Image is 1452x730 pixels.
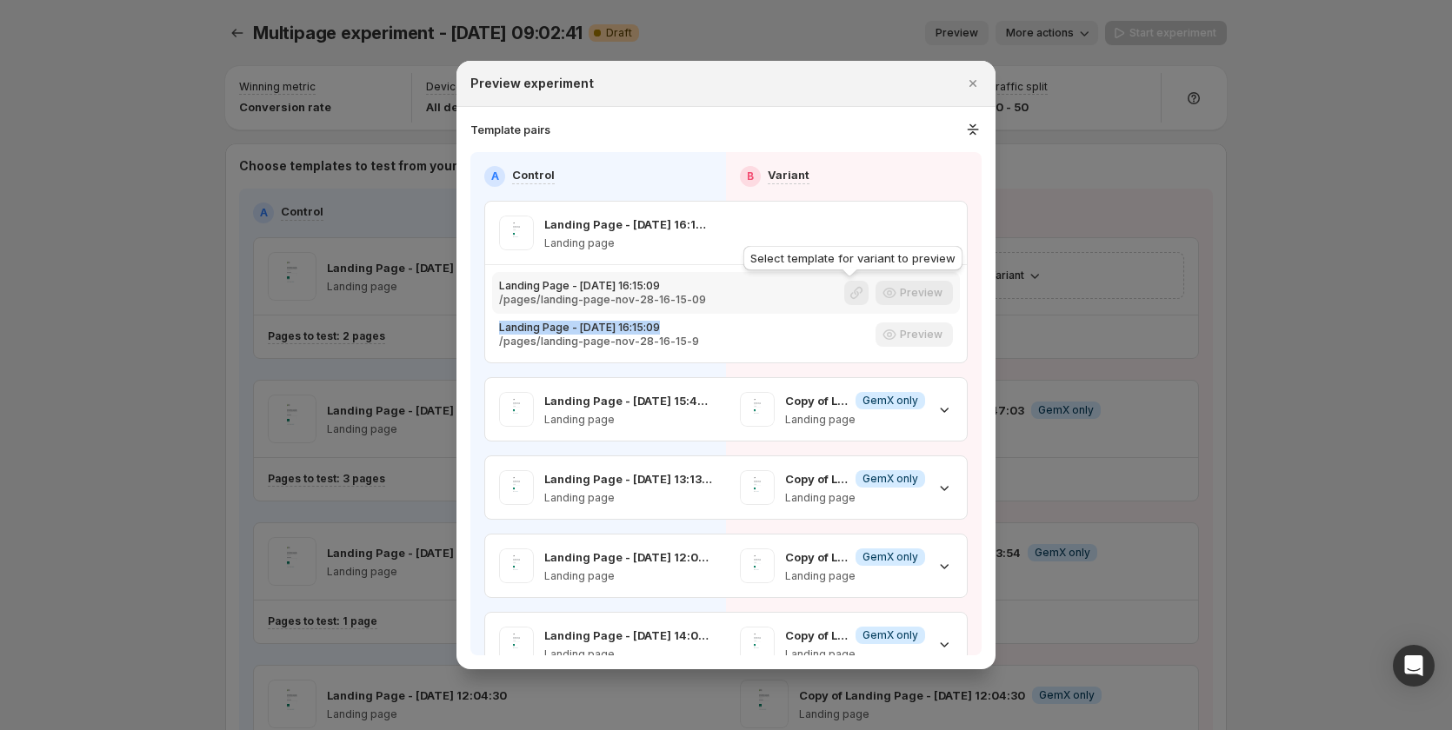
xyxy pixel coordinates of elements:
h2: Preview experiment [470,75,594,92]
p: Landing page [544,236,712,250]
span: GemX only [863,628,918,642]
h2: A [491,169,499,183]
img: Landing Page - Aug 1, 13:13:54 [499,470,534,505]
p: Landing page [785,413,925,427]
span: GemX only [863,472,918,486]
span: GemX only [863,550,918,564]
p: /pages/landing-page-nov-28-16-15-09 [499,293,706,307]
img: Landing Page - Aug 8, 14:03:39 [499,627,534,661]
p: Landing Page - [DATE] 14:03:39 [544,627,712,644]
p: Landing Page - [DATE] 16:15:09 [499,279,706,293]
button: Close [961,71,985,96]
p: Landing page [544,413,712,427]
p: Landing page [544,569,712,583]
h3: Template pairs [470,121,550,138]
p: /pages/landing-page-nov-28-16-15-9 [499,335,699,348]
p: Landing Page - [DATE] 16:15:09 [544,216,712,233]
p: Variant [768,166,809,183]
img: Copy of Landing Page - Aug 1, 13:13:54 [740,470,775,505]
p: Landing page [785,569,925,583]
p: Landing Page - [DATE] 15:47:03 [544,392,712,409]
img: Landing Page - Nov 28, 16:15:09 [499,216,534,250]
p: Landing Page - [DATE] 13:13:54 [544,470,712,488]
p: Copy of Landing Page - [DATE] 15:47:03 [785,392,849,409]
p: Landing page [544,491,712,505]
p: Control [512,166,555,183]
p: Landing Page - [DATE] 12:04:30 [544,548,712,566]
p: Copy of Landing Page - [DATE] 14:03:39 [785,627,849,644]
img: Copy of Landing Page - Nov 23, 15:47:03 [740,392,775,427]
p: Landing page [785,491,925,505]
p: Landing Page - [DATE] 16:15:09 [499,321,699,335]
img: Landing Page - Nov 22, 12:04:30 [499,548,534,583]
img: Copy of Landing Page - Aug 8, 14:03:39 [740,627,775,661]
div: Open Intercom Messenger [1393,645,1435,687]
img: Landing Page - Nov 23, 15:47:03 [499,392,534,427]
img: Copy of Landing Page - Nov 22, 12:04:30 [740,548,775,583]
p: Landing page [544,647,712,661]
p: Landing page [785,647,925,661]
p: Copy of Landing Page - [DATE] 13:13:54 [785,470,849,488]
span: GemX only [863,394,918,408]
h2: B [747,169,754,183]
p: Copy of Landing Page - [DATE] 12:04:30 [785,548,849,566]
